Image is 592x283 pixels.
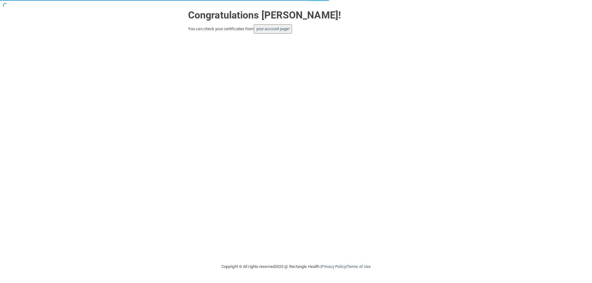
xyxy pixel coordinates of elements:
[254,24,292,34] button: your account page!
[347,264,371,269] a: Terms of Use
[188,9,341,21] strong: Congratulations [PERSON_NAME]!
[188,24,404,34] div: You can check your certificates from
[256,26,290,31] a: your account page!
[183,257,409,277] div: Copyright © All rights reserved 2025 @ Rectangle Health | |
[321,264,346,269] a: Privacy Policy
